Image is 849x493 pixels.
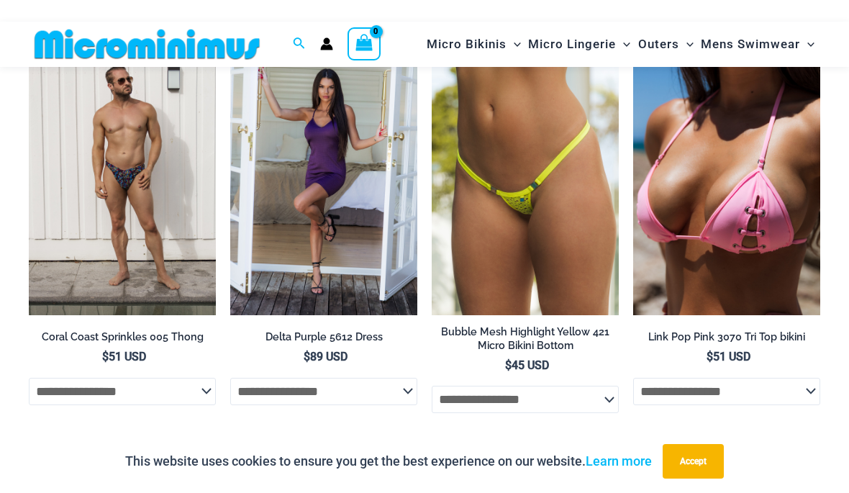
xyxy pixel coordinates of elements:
a: Learn more [586,453,652,469]
img: Delta Purple 5612 Dress 01 [230,35,417,315]
button: Accept [663,444,724,479]
a: Coral Coast Sprinkles 005 Thong [29,330,216,349]
a: Account icon link [320,37,333,50]
span: Mens Swimwear [701,26,800,63]
span: Outers [638,26,679,63]
a: Bubble Mesh Highlight Yellow 421 Micro Bikini Bottom [432,325,619,358]
nav: Site Navigation [421,24,820,65]
bdi: 45 USD [505,358,549,372]
a: Mens SwimwearMenu ToggleMenu Toggle [697,26,818,63]
a: Link Pop Pink 3070 Tri Top bikini [633,330,820,349]
a: View Shopping Cart, empty [348,27,381,60]
a: Coral Coast Sprinkles 005 Thong 06Coral Coast Sprinkles 005 Thong 08Coral Coast Sprinkles 005 Tho... [29,35,216,315]
span: Micro Lingerie [528,26,616,63]
h2: Delta Purple 5612 Dress [230,330,417,344]
bdi: 89 USD [304,350,348,363]
img: Coral Coast Sprinkles 005 Thong 06 [29,35,216,315]
span: Menu Toggle [616,26,630,63]
a: Micro BikinisMenu ToggleMenu Toggle [423,26,525,63]
span: $ [505,358,512,372]
bdi: 51 USD [707,350,750,363]
a: Delta Purple 5612 Dress 01Delta Purple 5612 Dress 03Delta Purple 5612 Dress 03 [230,35,417,315]
span: Micro Bikinis [427,26,507,63]
img: Bubble Mesh Highlight Yellow 421 Micro 01 [432,35,619,315]
a: Search icon link [293,35,306,53]
a: Micro LingerieMenu ToggleMenu Toggle [525,26,634,63]
img: MM SHOP LOGO FLAT [29,28,265,60]
h2: Coral Coast Sprinkles 005 Thong [29,330,216,344]
span: Menu Toggle [800,26,814,63]
a: OutersMenu ToggleMenu Toggle [635,26,697,63]
span: $ [707,350,713,363]
bdi: 51 USD [102,350,146,363]
img: Link Pop Pink 3070 Top 01 [633,35,820,315]
span: $ [304,350,310,363]
h2: Bubble Mesh Highlight Yellow 421 Micro Bikini Bottom [432,325,619,352]
span: $ [102,350,109,363]
h2: Link Pop Pink 3070 Tri Top bikini [633,330,820,344]
a: Bubble Mesh Highlight Yellow 421 Micro 01Bubble Mesh Highlight Yellow 421 Micro 02Bubble Mesh Hig... [432,35,619,315]
span: Menu Toggle [507,26,521,63]
a: Delta Purple 5612 Dress [230,330,417,349]
span: Menu Toggle [679,26,694,63]
p: This website uses cookies to ensure you get the best experience on our website. [125,451,652,472]
a: Link Pop Pink 3070 Top 01Link Pop Pink 3070 Top 4855 Bottom 06Link Pop Pink 3070 Top 4855 Bottom 06 [633,35,820,315]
